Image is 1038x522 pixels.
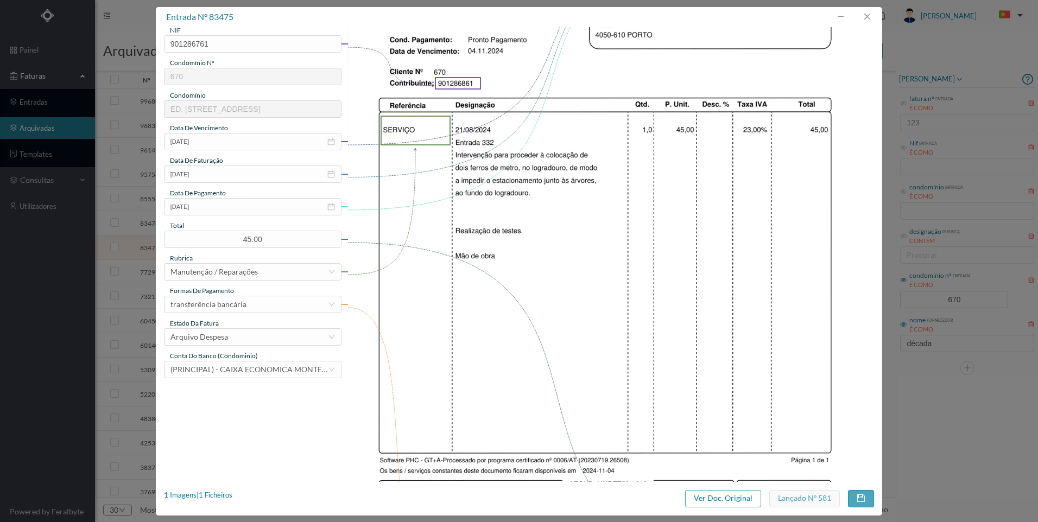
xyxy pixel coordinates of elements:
span: NIF [170,26,181,34]
button: Lançado nº 581 [769,490,840,507]
div: Manutenção / Reparações [170,264,258,280]
span: conta do banco (condominio) [170,352,258,360]
span: data de faturação [170,156,223,164]
i: icon: calendar [327,203,335,211]
span: data de vencimento [170,124,228,132]
span: data de pagamento [170,189,226,197]
i: icon: down [328,301,335,308]
i: icon: down [328,366,335,373]
i: icon: down [328,269,335,275]
span: condomínio nº [170,59,214,67]
div: transferência bancária [170,296,246,313]
button: Ver Doc. Original [685,490,761,507]
span: Formas de Pagamento [170,287,234,295]
div: 1 Imagens | 1 Ficheiros [164,490,232,501]
span: condomínio [170,91,206,99]
span: total [170,221,184,230]
i: icon: calendar [327,170,335,178]
div: Arquivo Despesa [170,329,228,345]
span: entrada nº 83475 [166,11,233,22]
i: icon: calendar [327,138,335,145]
span: rubrica [170,254,193,262]
i: icon: down [328,334,335,340]
button: PT [990,7,1027,24]
span: estado da fatura [170,319,219,327]
span: (PRINCIPAL) - CAIXA ECONOMICA MONTEPIO GERAL ([FINANCIAL_ID]) [170,365,423,374]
